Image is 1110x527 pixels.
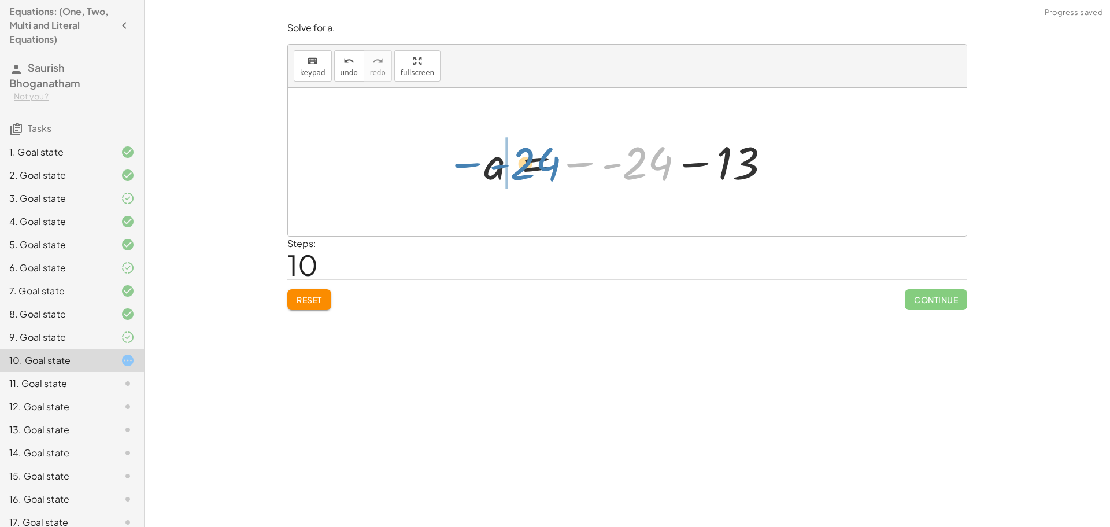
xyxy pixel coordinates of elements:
div: 13. Goal state [9,423,102,437]
button: redoredo [364,50,392,82]
div: 5. Goal state [9,238,102,252]
div: 11. Goal state [9,377,102,390]
span: 10 [287,247,318,282]
div: 16. Goal state [9,492,102,506]
span: redo [370,69,386,77]
i: redo [372,54,383,68]
div: 2. Goal state [9,168,102,182]
i: Task started. [121,353,135,367]
button: Reset [287,289,331,310]
span: undo [341,69,358,77]
i: Task not started. [121,492,135,506]
i: Task finished and correct. [121,307,135,321]
i: Task finished and correct. [121,284,135,298]
i: keyboard [307,54,318,68]
div: 10. Goal state [9,353,102,367]
label: Steps: [287,237,316,249]
i: Task not started. [121,400,135,414]
i: Task finished and part of it marked as correct. [121,191,135,205]
div: 7. Goal state [9,284,102,298]
i: Task not started. [121,469,135,483]
i: Task finished and part of it marked as correct. [121,261,135,275]
div: 15. Goal state [9,469,102,483]
i: Task finished and part of it marked as correct. [121,330,135,344]
i: Task finished and correct. [121,145,135,159]
div: 6. Goal state [9,261,102,275]
i: Task not started. [121,377,135,390]
h4: Equations: (One, Two, Multi and Literal Equations) [9,5,114,46]
div: 1. Goal state [9,145,102,159]
span: Tasks [28,122,51,134]
span: Progress saved [1045,7,1103,19]
div: 3. Goal state [9,191,102,205]
div: 12. Goal state [9,400,102,414]
div: 9. Goal state [9,330,102,344]
i: Task not started. [121,446,135,460]
button: undoundo [334,50,364,82]
div: 4. Goal state [9,215,102,229]
span: Reset [297,294,322,305]
button: keyboardkeypad [294,50,332,82]
i: Task not started. [121,423,135,437]
i: undo [343,54,354,68]
div: Not you? [14,91,135,102]
i: Task finished and correct. [121,168,135,182]
div: 8. Goal state [9,307,102,321]
i: Task finished and correct. [121,238,135,252]
button: fullscreen [394,50,441,82]
p: Solve for a. [287,21,967,35]
span: Saurish Bhoganatham [9,61,80,90]
i: Task finished and correct. [121,215,135,229]
span: keypad [300,69,325,77]
span: fullscreen [401,69,434,77]
div: 14. Goal state [9,446,102,460]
